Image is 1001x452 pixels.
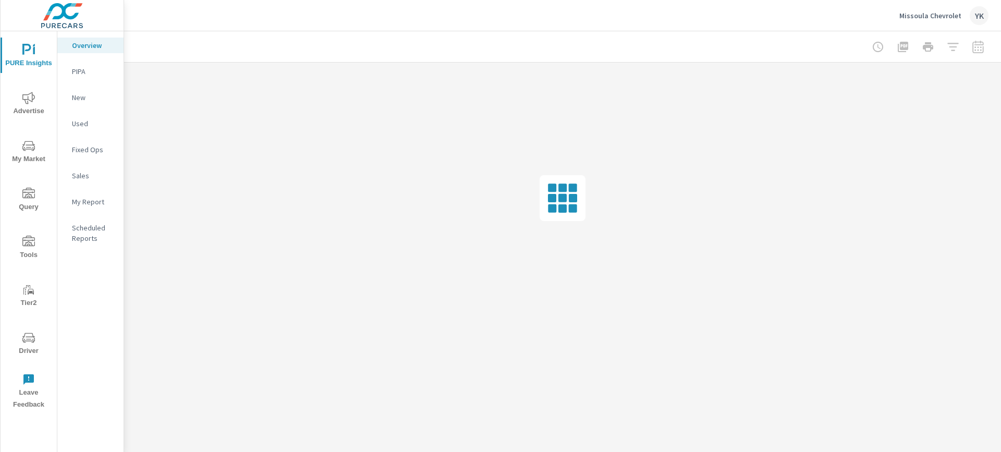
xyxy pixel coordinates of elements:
[57,220,124,246] div: Scheduled Reports
[4,92,54,117] span: Advertise
[970,6,988,25] div: YK
[57,168,124,184] div: Sales
[4,44,54,69] span: PURE Insights
[57,64,124,79] div: PIPA
[4,188,54,213] span: Query
[57,38,124,53] div: Overview
[1,31,57,415] div: nav menu
[72,66,115,77] p: PIPA
[57,116,124,131] div: Used
[4,373,54,411] span: Leave Feedback
[4,332,54,357] span: Driver
[72,92,115,103] p: New
[4,236,54,261] span: Tools
[57,142,124,157] div: Fixed Ops
[72,223,115,243] p: Scheduled Reports
[72,40,115,51] p: Overview
[4,140,54,165] span: My Market
[72,197,115,207] p: My Report
[899,11,961,20] p: Missoula Chevrolet
[57,90,124,105] div: New
[72,144,115,155] p: Fixed Ops
[72,170,115,181] p: Sales
[4,284,54,309] span: Tier2
[72,118,115,129] p: Used
[57,194,124,210] div: My Report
